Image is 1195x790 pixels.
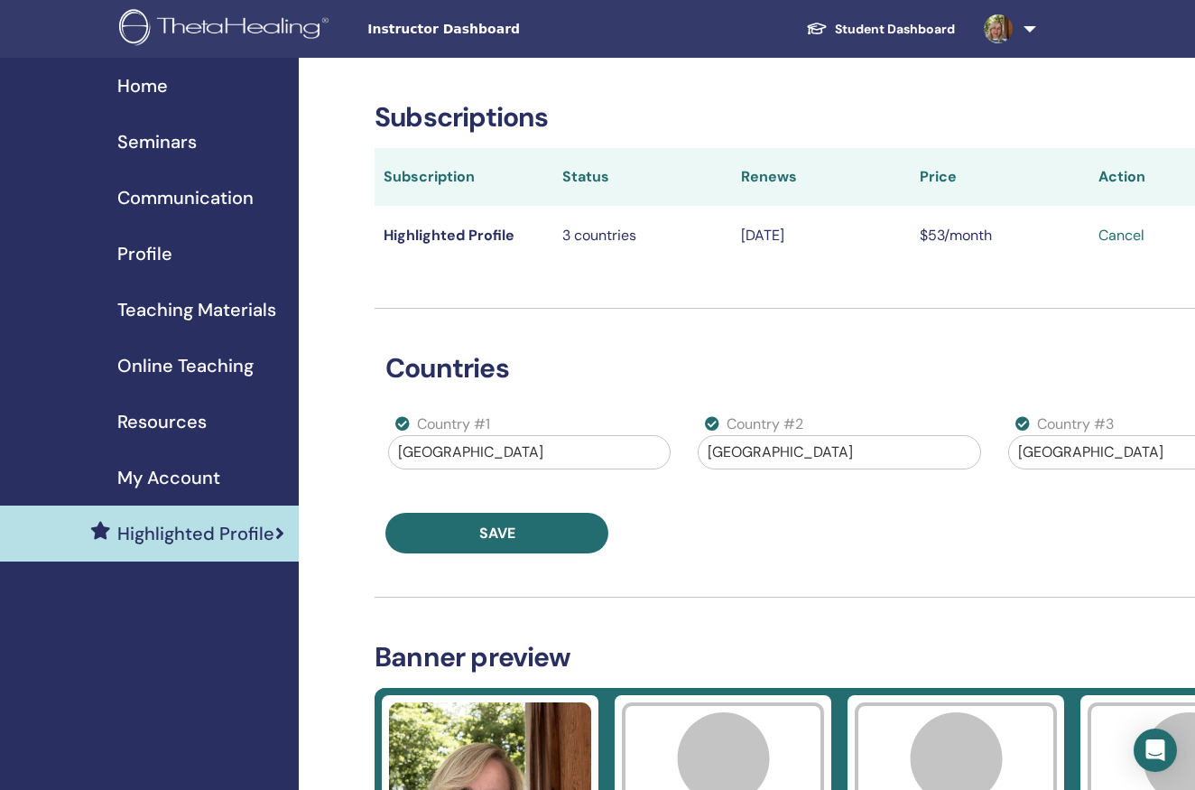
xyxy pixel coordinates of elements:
label: country #2 [727,414,803,435]
span: Seminars [117,128,197,155]
div: Open Intercom Messenger [1134,729,1177,772]
label: country #1 [417,414,490,435]
span: Teaching Materials [117,296,276,323]
label: country #3 [1037,414,1114,435]
span: Communication [117,184,254,211]
span: Profile [117,240,172,267]
th: Status [553,148,732,206]
th: Price [911,148,1089,206]
img: default.jpg [984,14,1013,43]
th: Subscription [375,148,553,206]
a: Student Dashboard [792,13,969,46]
span: My Account [117,464,220,491]
span: Online Teaching [117,352,254,379]
span: Save [479,524,515,543]
span: Highlighted Profile [117,520,274,547]
span: Instructor Dashboard [367,20,638,39]
span: [DATE] [741,226,784,245]
span: Home [117,72,168,99]
img: logo.png [119,9,335,50]
span: $53/month [920,226,992,245]
td: Highlighted Profile [375,206,553,265]
span: Resources [117,408,207,435]
button: Save [385,513,608,553]
th: Renews [732,148,911,206]
a: Cancel [1098,225,1144,246]
p: 3 countries [562,225,723,246]
img: graduation-cap-white.svg [806,21,828,36]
